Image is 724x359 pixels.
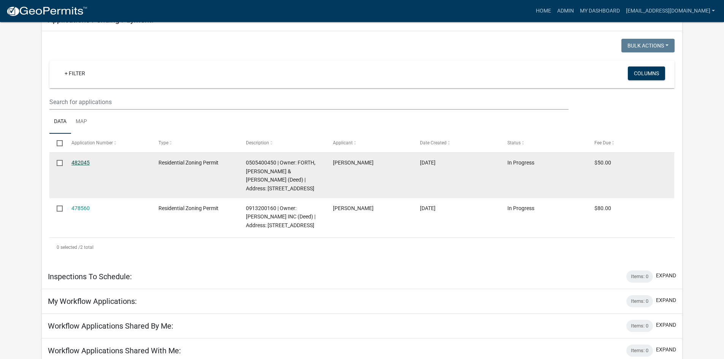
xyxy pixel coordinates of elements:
[587,134,674,152] datatable-header-cell: Fee Due
[48,346,181,355] h5: Workflow Applications Shared With Me:
[656,321,676,329] button: expand
[49,238,675,257] div: 2 total
[238,134,325,152] datatable-header-cell: Description
[48,297,137,306] h5: My Workflow Applications:
[413,134,500,152] datatable-header-cell: Date Created
[48,272,132,281] h5: Inspections To Schedule:
[158,160,219,166] span: Residential Zoning Permit
[656,346,676,354] button: expand
[49,134,64,152] datatable-header-cell: Select
[628,66,665,80] button: Columns
[48,321,173,331] h5: Workflow Applications Shared By Me:
[246,140,269,145] span: Description
[656,272,676,280] button: expand
[57,245,80,250] span: 0 selected /
[64,134,151,152] datatable-header-cell: Application Number
[71,110,92,134] a: Map
[246,205,315,229] span: 0913200160 | Owner: MANATT'S INC (Deed) | Address: 1901 S Dayton Ave
[326,134,413,152] datatable-header-cell: Applicant
[71,205,90,211] a: 478560
[626,345,653,357] div: Items: 0
[158,140,168,145] span: Type
[420,140,447,145] span: Date Created
[533,4,554,18] a: Home
[621,39,675,52] button: Bulk Actions
[626,295,653,307] div: Items: 0
[577,4,623,18] a: My Dashboard
[333,140,353,145] span: Applicant
[626,320,653,332] div: Items: 0
[420,205,436,211] span: 09/15/2025
[623,4,718,18] a: [EMAIL_ADDRESS][DOMAIN_NAME]
[49,110,71,134] a: Data
[42,31,682,264] div: collapse
[594,160,611,166] span: $50.00
[507,160,534,166] span: In Progress
[158,205,219,211] span: Residential Zoning Permit
[333,205,374,211] span: Rachel Kesterson
[333,160,374,166] span: Dane
[71,140,113,145] span: Application Number
[151,134,238,152] datatable-header-cell: Type
[594,140,611,145] span: Fee Due
[507,140,521,145] span: Status
[656,296,676,304] button: expand
[420,160,436,166] span: 09/22/2025
[500,134,587,152] datatable-header-cell: Status
[49,94,568,110] input: Search for applications
[71,160,90,166] a: 482045
[246,160,315,191] span: 0505400450 | Owner: FORTH, RYAN & KRISTINA K (Deed) | Address: 51827 170TH ST
[59,66,91,80] a: + Filter
[594,205,611,211] span: $80.00
[507,205,534,211] span: In Progress
[626,270,653,283] div: Items: 0
[554,4,577,18] a: Admin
